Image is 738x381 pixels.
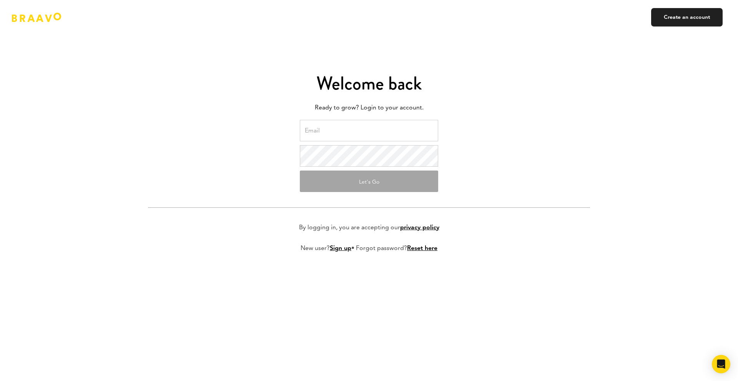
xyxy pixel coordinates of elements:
span: Support [56,5,84,12]
p: By logging in, you are accepting our [299,223,439,232]
a: Sign up [330,245,351,252]
div: Open Intercom Messenger [712,355,730,373]
p: New user? • Forgot password? [301,244,437,253]
p: Ready to grow? Login to your account. [148,102,590,114]
span: Welcome back [316,70,422,96]
a: Create an account [651,8,723,27]
input: Email [300,120,438,141]
a: privacy policy [400,225,439,231]
button: Let's Go [300,171,438,192]
a: Reset here [407,245,437,252]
